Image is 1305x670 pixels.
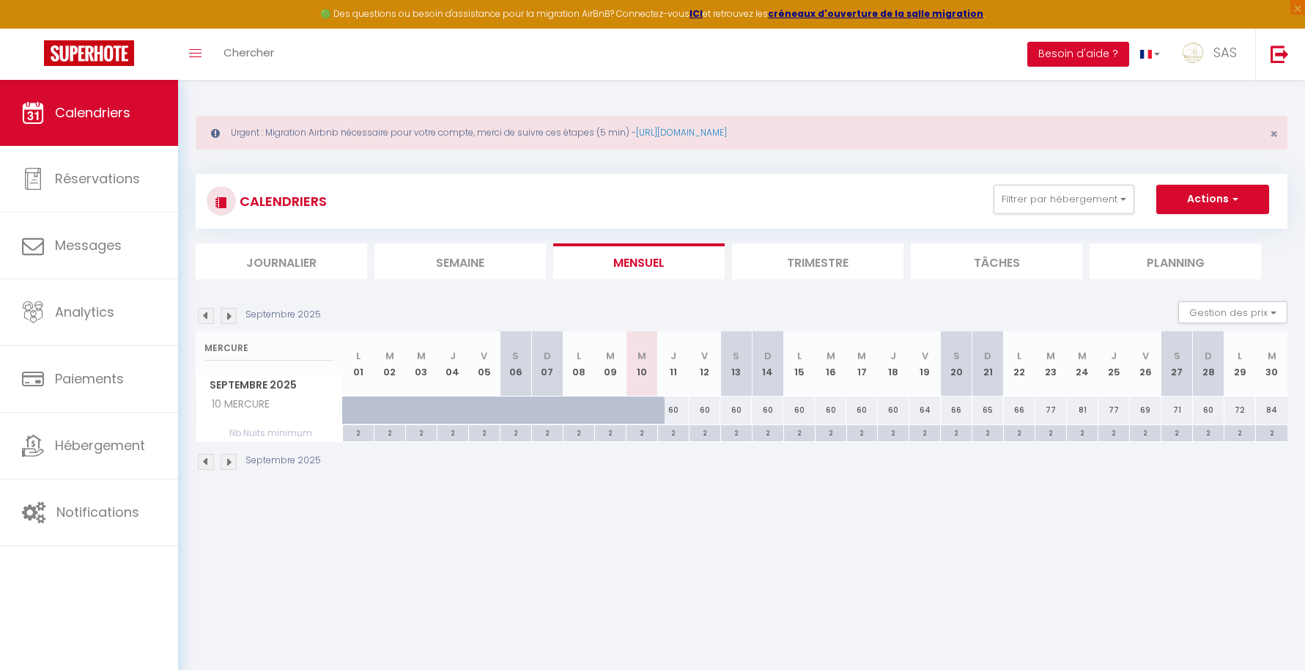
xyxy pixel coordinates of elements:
[626,425,657,439] div: 2
[701,349,708,363] abbr: V
[1224,397,1256,424] div: 72
[768,7,983,20] a: créneaux d'ouverture de la salle migration
[245,454,321,468] p: Septembre 2025
[532,425,563,439] div: 2
[720,397,752,424] div: 60
[1090,243,1261,279] li: Planning
[500,331,531,397] th: 06
[1035,331,1067,397] th: 23
[857,349,866,363] abbr: M
[846,331,878,397] th: 17
[1130,397,1161,424] div: 69
[1004,331,1035,397] th: 22
[343,331,374,397] th: 01
[911,243,1082,279] li: Tâches
[1193,331,1224,397] th: 28
[212,29,285,80] a: Chercher
[1174,349,1180,363] abbr: S
[764,349,772,363] abbr: D
[236,185,327,218] h3: CALENDRIERS
[531,331,563,397] th: 07
[374,425,405,439] div: 2
[500,425,531,439] div: 2
[922,349,928,363] abbr: V
[1161,331,1193,397] th: 27
[468,331,500,397] th: 05
[44,40,134,66] img: Super Booking
[1270,128,1278,141] button: Close
[356,349,361,363] abbr: L
[753,425,783,439] div: 2
[847,425,878,439] div: 2
[481,349,487,363] abbr: V
[1156,185,1269,214] button: Actions
[577,349,581,363] abbr: L
[55,103,130,122] span: Calendriers
[941,425,972,439] div: 2
[1238,349,1242,363] abbr: L
[783,331,815,397] th: 15
[1178,301,1287,323] button: Gestion des prix
[1193,425,1224,439] div: 2
[56,503,139,521] span: Notifications
[909,397,941,424] div: 64
[720,331,752,397] th: 13
[909,331,941,397] th: 19
[1224,425,1255,439] div: 2
[784,425,815,439] div: 2
[406,425,437,439] div: 2
[1130,425,1161,439] div: 2
[595,425,626,439] div: 2
[55,303,114,321] span: Analytics
[827,349,835,363] abbr: M
[385,349,394,363] abbr: M
[1205,349,1212,363] abbr: D
[343,425,374,439] div: 2
[878,331,909,397] th: 18
[1268,349,1276,363] abbr: M
[994,185,1134,214] button: Filtrer par hébergement
[245,308,321,322] p: Septembre 2025
[437,425,468,439] div: 2
[1256,331,1287,397] th: 30
[55,369,124,388] span: Paiements
[405,331,437,397] th: 03
[204,335,334,361] input: Rechercher un logement...
[732,243,903,279] li: Trimestre
[196,425,342,441] span: Nb Nuits minimum
[563,425,594,439] div: 2
[972,425,1003,439] div: 2
[878,397,909,424] div: 60
[690,425,720,439] div: 2
[55,169,140,188] span: Réservations
[690,7,703,20] a: ICI
[1161,425,1192,439] div: 2
[1004,425,1035,439] div: 2
[437,331,468,397] th: 04
[1213,43,1237,62] span: SAS
[544,349,551,363] abbr: D
[1035,425,1066,439] div: 2
[815,331,846,397] th: 16
[984,349,991,363] abbr: D
[689,397,720,424] div: 60
[563,331,594,397] th: 08
[469,425,500,439] div: 2
[417,349,426,363] abbr: M
[1193,397,1224,424] div: 60
[953,349,960,363] abbr: S
[553,243,725,279] li: Mensuel
[637,349,646,363] abbr: M
[721,425,752,439] div: 2
[199,397,273,413] span: 10 MERCURE
[752,397,783,424] div: 60
[1004,397,1035,424] div: 66
[972,397,1004,424] div: 65
[797,349,802,363] abbr: L
[1017,349,1021,363] abbr: L
[1111,349,1117,363] abbr: J
[1067,397,1098,424] div: 81
[815,397,846,424] div: 60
